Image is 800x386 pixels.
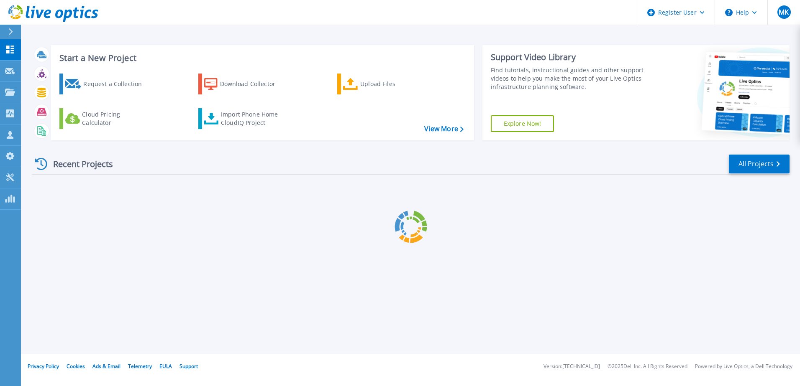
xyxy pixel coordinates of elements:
li: Version: [TECHNICAL_ID] [544,364,600,369]
li: Powered by Live Optics, a Dell Technology [695,364,792,369]
a: Cloud Pricing Calculator [59,108,153,129]
a: Ads & Email [92,363,121,370]
a: Explore Now! [491,115,554,132]
div: Recent Projects [32,154,124,174]
h3: Start a New Project [59,53,463,63]
a: Upload Files [337,74,431,94]
div: Request a Collection [83,76,150,92]
a: All Projects [729,155,790,173]
div: Find tutorials, instructional guides and other support videos to help you make the most of your L... [491,66,647,91]
a: EULA [159,363,172,370]
a: Request a Collection [59,74,153,94]
a: Cookies [67,363,85,370]
div: Import Phone Home CloudIQ Project [221,110,286,127]
div: Cloud Pricing Calculator [82,110,149,127]
a: Support [179,363,198,370]
a: Download Collector [198,74,292,94]
div: Support Video Library [491,52,647,63]
a: Privacy Policy [28,363,59,370]
span: MK [779,9,789,15]
a: View More [424,125,463,133]
li: © 2025 Dell Inc. All Rights Reserved [608,364,687,369]
div: Upload Files [360,76,427,92]
div: Download Collector [220,76,287,92]
a: Telemetry [128,363,152,370]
